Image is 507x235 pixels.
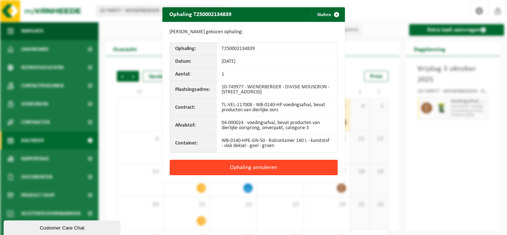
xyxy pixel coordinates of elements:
[170,160,338,175] button: Ophaling annuleren
[170,135,216,152] th: Container:
[216,117,337,135] td: 04-000024 - voedingsafval, bevat producten van dierlijke oorsprong, onverpakt, categorie 3
[170,117,216,135] th: Afvalstof:
[170,55,216,68] th: Datum:
[216,55,337,68] td: [DATE]
[216,81,337,99] td: 10-749977 - WIENERBERGER - DIVISIE MOUSCRON - [STREET_ADDRESS]
[170,43,216,55] th: Ophaling:
[312,7,344,22] button: Sluiten
[170,81,216,99] th: Plaatsingsadres:
[170,29,338,35] p: [PERSON_NAME] gekozen ophaling:
[216,43,337,55] td: T250002134839
[170,99,216,117] th: Contract:
[4,219,122,235] iframe: chat widget
[162,7,239,21] h2: Ophaling T250002134839
[216,99,337,117] td: TL-VEL-117008 - WB-0140-HP voedingsafval, bevat producten van dierlijke oors
[216,68,337,81] td: 1
[170,68,216,81] th: Aantal:
[216,135,337,152] td: WB-0140-HPE-GN-50 - Rolcontainer 140 L - kunststof - vlak deksel - geel - groen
